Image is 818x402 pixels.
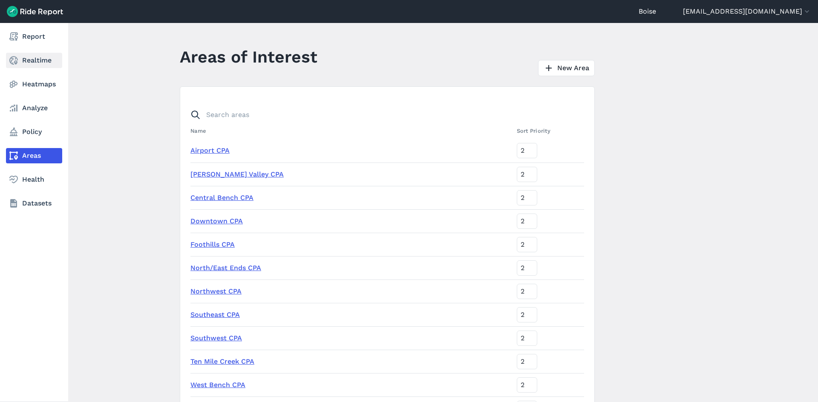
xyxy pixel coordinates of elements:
[190,123,513,139] th: Name
[190,287,242,295] a: Northwest CPA
[6,196,62,211] a: Datasets
[6,53,62,68] a: Realtime
[6,172,62,187] a: Health
[190,194,253,202] a: Central Bench CPA
[180,45,317,68] h1: Areas of Interest
[190,240,235,248] a: Foothills CPA
[190,217,243,225] a: Downtown CPA
[190,357,254,365] a: Ten Mile Creek CPA
[190,264,261,272] a: North/East Ends CPA
[6,148,62,163] a: Areas
[190,381,245,389] a: West Bench CPA
[190,170,284,178] a: [PERSON_NAME] Valley CPA
[185,107,579,123] input: Search areas
[190,311,240,319] a: Southeast CPA
[7,6,63,17] img: Ride Report
[639,6,656,17] a: Boise
[513,123,584,139] th: Sort Priority
[190,334,242,342] a: Southwest CPA
[190,146,230,154] a: Airport CPA
[683,6,811,17] button: [EMAIL_ADDRESS][DOMAIN_NAME]
[6,77,62,92] a: Heatmaps
[6,100,62,116] a: Analyze
[6,29,62,44] a: Report
[6,124,62,140] a: Policy
[538,60,595,76] a: New Area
